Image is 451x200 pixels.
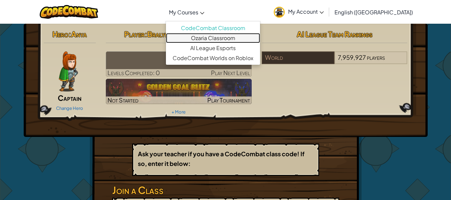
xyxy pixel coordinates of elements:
a: Ozaria Classroom [166,33,260,43]
img: avatar [274,7,285,18]
a: + More [172,109,186,115]
a: CodeCombat Classroom [166,23,260,33]
div: World [262,51,334,64]
a: My Courses [166,3,208,21]
b: Ask your teacher if you have a CodeCombat class code! If so, enter it below: [138,150,304,167]
a: English ([GEOGRAPHIC_DATA]) [331,3,416,21]
a: World7,959,927players [262,58,408,65]
span: English ([GEOGRAPHIC_DATA]) [334,9,413,16]
span: Anya [71,29,87,39]
span: 7,959,927 [338,53,366,61]
span: Captain [58,93,81,103]
span: Not Started [107,96,139,104]
span: Hero [52,29,68,39]
span: players [367,53,385,61]
a: CodeCombat Worlds on Roblox [166,53,260,63]
img: Golden Goal [106,79,252,104]
span: My Account [288,8,324,15]
span: Play Next Level [211,69,250,76]
h3: Join a Class [112,183,339,198]
span: Play Tournament [207,96,250,104]
img: CodeCombat logo [40,5,98,19]
a: Change Hero [56,106,83,111]
img: captain-pose.png [59,51,78,91]
span: My Courses [169,9,198,16]
a: My Account [270,1,327,22]
span: Levels Completed: 0 [107,69,160,76]
span: Bralyn [PERSON_NAME] [147,29,233,39]
a: AI League Esports [166,43,260,53]
a: Not StartedPlay Tournament [106,79,252,104]
a: Play Next Level [106,51,252,77]
span: : [68,29,71,39]
span: Player [124,29,145,39]
span: AI League Team Rankings [297,29,373,39]
span: : [145,29,147,39]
